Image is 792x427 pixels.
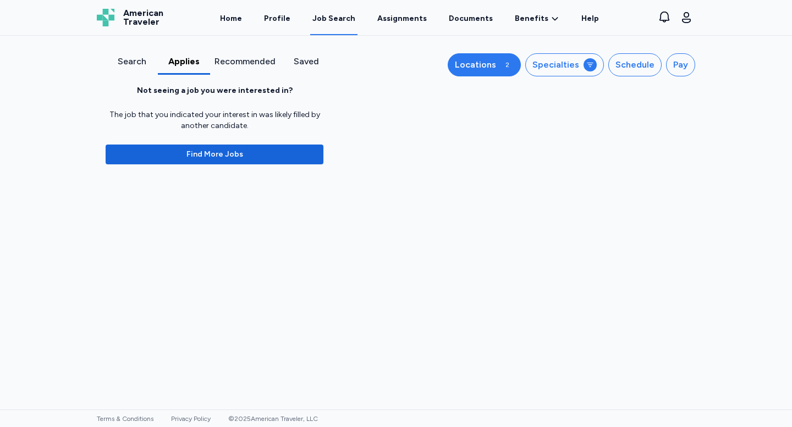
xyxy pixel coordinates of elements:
[162,55,206,68] div: Applies
[501,58,514,71] div: 2
[186,149,243,160] span: Find More Jobs
[110,55,153,68] div: Search
[310,1,358,35] a: Job Search
[137,85,293,96] div: Not seeing a job you were interested in?
[97,415,153,423] a: Terms & Conditions
[448,53,521,76] button: Locations2
[228,415,318,423] span: © 2025 American Traveler, LLC
[284,55,328,68] div: Saved
[97,9,114,26] img: Logo
[455,58,496,71] div: Locations
[171,415,211,423] a: Privacy Policy
[515,13,548,24] span: Benefits
[106,109,323,131] div: The job that you indicated your interest in was likely filled by another candidate.
[123,9,163,26] span: American Traveler
[532,58,579,71] div: Specialties
[106,145,323,164] button: Find More Jobs
[312,13,355,24] div: Job Search
[673,58,688,71] div: Pay
[215,55,276,68] div: Recommended
[525,53,604,76] button: Specialties
[515,13,559,24] a: Benefits
[615,58,654,71] div: Schedule
[666,53,695,76] button: Pay
[608,53,662,76] button: Schedule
